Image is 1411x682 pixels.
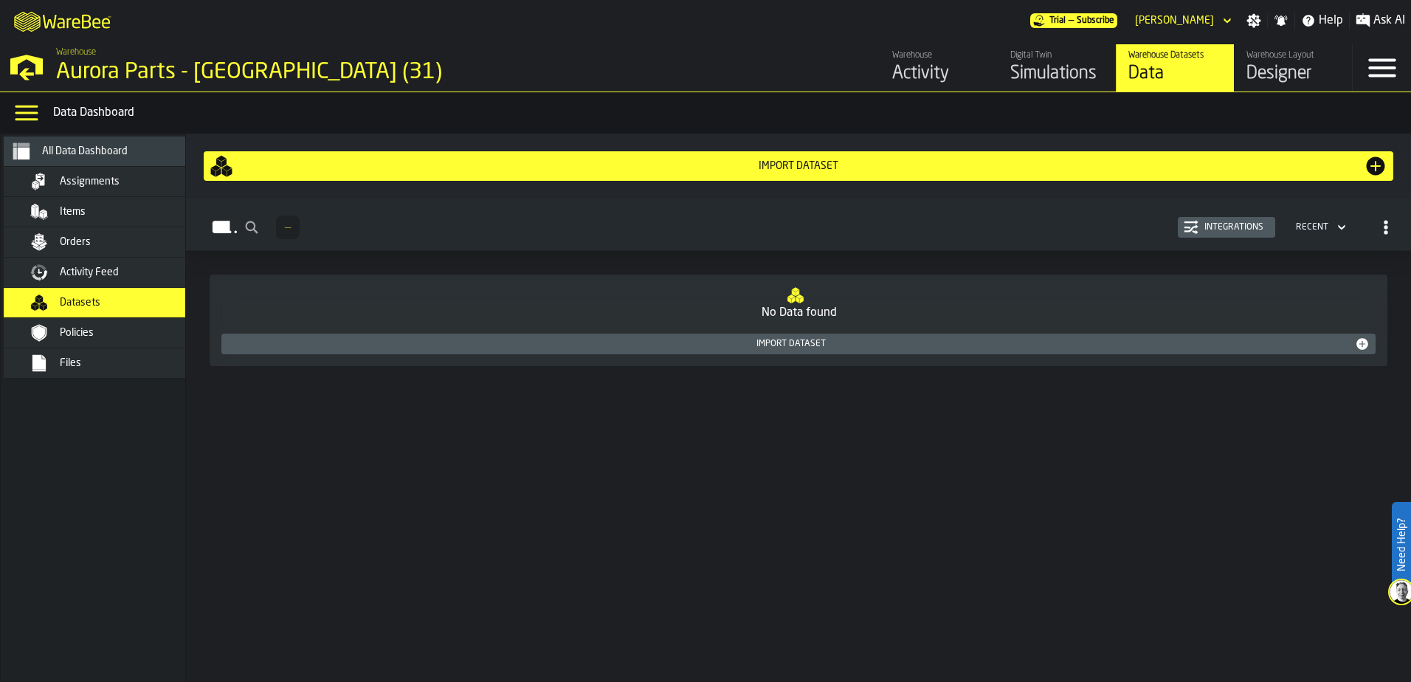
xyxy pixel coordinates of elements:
span: Ask AI [1373,12,1405,30]
div: Menu Subscription [1030,13,1117,28]
div: DropdownMenuValue-Bob Lueken Lueken [1129,12,1235,30]
span: Help [1319,12,1343,30]
a: link-to-/wh/i/aa2e4adb-2cd5-4688-aa4a-ec82bcf75d46/designer [1234,44,1352,92]
a: link-to-/wh/i/aa2e4adb-2cd5-4688-aa4a-ec82bcf75d46/data [1116,44,1234,92]
div: Simulations [1010,62,1104,86]
label: button-toggle-Settings [1241,13,1267,28]
label: Need Help? [1393,503,1410,586]
span: Assignments [60,176,120,187]
span: Subscribe [1077,15,1114,26]
div: Import Dataset [233,160,1364,172]
li: menu Items [4,197,210,227]
li: menu All Data Dashboard [4,137,210,167]
button: button-Import Dataset [204,151,1393,181]
a: link-to-/wh/i/aa2e4adb-2cd5-4688-aa4a-ec82bcf75d46/feed/ [880,44,998,92]
div: Data Dashboard [53,104,1405,122]
span: Policies [60,327,94,339]
div: DropdownMenuValue-4 [1296,222,1328,232]
li: menu Orders [4,227,210,258]
div: No Data found [221,304,1376,322]
div: Warehouse [892,50,986,61]
label: button-toggle-Help [1295,12,1349,30]
button: button-Import Dataset [221,334,1376,354]
li: menu Policies [4,318,210,348]
div: Aurora Parts - [GEOGRAPHIC_DATA] (31) [56,59,455,86]
span: Activity Feed [60,266,119,278]
span: All Data Dashboard [42,145,128,157]
label: button-toggle-Data Menu [6,98,47,128]
span: Trial [1049,15,1066,26]
div: Warehouse Layout [1246,50,1340,61]
span: Datasets [60,297,100,309]
div: Warehouse Datasets [1128,50,1222,61]
label: button-toggle-Ask AI [1350,12,1411,30]
div: Designer [1246,62,1340,86]
span: Files [60,357,81,369]
li: menu Datasets [4,288,210,318]
h2: button-Dataset [186,199,1411,251]
a: link-to-/wh/i/aa2e4adb-2cd5-4688-aa4a-ec82bcf75d46/simulations [998,44,1116,92]
span: Warehouse [56,47,96,58]
span: — [285,222,291,232]
div: Integrations [1198,222,1269,232]
label: button-toggle-Menu [1353,44,1411,92]
button: button-Integrations [1178,217,1275,238]
div: Import Dataset [227,339,1355,349]
a: link-to-/wh/i/aa2e4adb-2cd5-4688-aa4a-ec82bcf75d46/pricing/ [1030,13,1117,28]
div: DropdownMenuValue-Bob Lueken Lueken [1135,15,1214,27]
span: Items [60,206,86,218]
li: menu Activity Feed [4,258,210,288]
div: Activity [892,62,986,86]
li: menu Files [4,348,210,379]
div: ButtonLoadMore-Load More-Prev-First-Last [270,216,306,239]
div: DropdownMenuValue-4 [1290,218,1349,236]
label: button-toggle-Notifications [1268,13,1294,28]
div: Data [1128,62,1222,86]
span: Orders [60,236,91,248]
div: Digital Twin [1010,50,1104,61]
span: — [1069,15,1074,26]
li: menu Assignments [4,167,210,197]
